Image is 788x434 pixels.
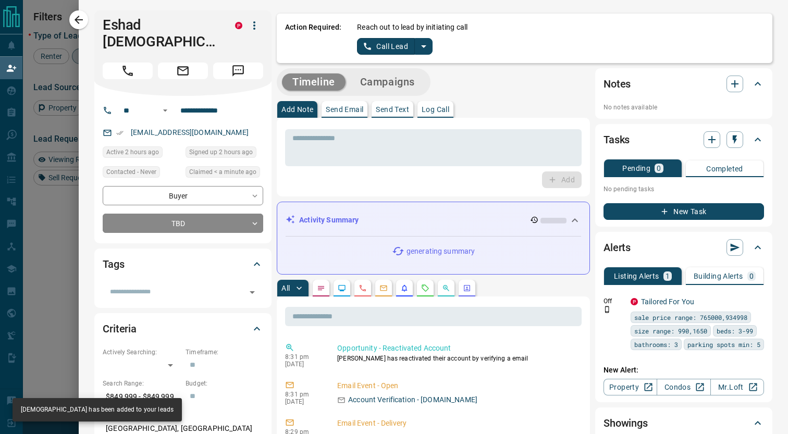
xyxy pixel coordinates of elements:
p: Search Range: [103,379,180,388]
span: Active 2 hours ago [106,147,159,157]
h2: Notes [604,76,631,92]
a: Mr.Loft [710,379,764,395]
div: split button [357,38,433,55]
div: Notes [604,71,764,96]
button: Campaigns [350,73,425,91]
p: New Alert: [604,365,764,376]
p: No notes available [604,103,764,112]
p: [DATE] [285,398,322,405]
p: Pending [622,165,650,172]
p: 1 [666,272,670,280]
p: Send Text [376,106,409,113]
p: $849,999 - $849,999 [103,388,180,405]
div: Alerts [604,235,764,260]
p: 8:31 pm [285,391,322,398]
div: property.ca [631,298,638,305]
h1: Eshad [DEMOGRAPHIC_DATA] [103,17,219,50]
span: parking spots min: 5 [687,339,760,350]
span: Signed up 2 hours ago [189,147,253,157]
p: Email Event - Open [337,380,577,391]
p: Email Event - Delivery [337,418,577,429]
p: Areas Searched: [103,411,263,420]
svg: Emails [379,284,388,292]
svg: Calls [359,284,367,292]
svg: Requests [421,284,429,292]
div: Tasks [604,127,764,152]
div: [DEMOGRAPHIC_DATA] has been added to your leads [21,401,174,418]
div: Activity Summary [286,210,581,230]
p: Off [604,296,624,306]
div: property.ca [235,22,242,29]
p: generating summary [407,246,475,257]
div: Tue Oct 14 2025 [186,166,263,181]
h2: Tasks [604,131,630,148]
button: Open [245,285,260,300]
svg: Email Verified [116,129,124,137]
div: Tue Oct 14 2025 [103,146,180,161]
h2: Showings [604,415,648,431]
a: Tailored For You [641,297,694,306]
span: beds: 3-99 [717,326,753,336]
p: Activity Summary [299,215,359,226]
span: bathrooms: 3 [634,339,678,350]
button: Call Lead [357,38,415,55]
p: Log Call [422,106,449,113]
svg: Lead Browsing Activity [338,284,346,292]
span: size range: 990,1650 [634,326,707,336]
p: Budget: [186,379,263,388]
p: Building Alerts [694,272,743,280]
div: Tags [103,252,263,277]
h2: Tags [103,256,124,272]
svg: Notes [317,284,325,292]
a: Condos [657,379,710,395]
span: Email [158,63,208,79]
h2: Criteria [103,320,137,337]
p: All [281,284,290,292]
p: Add Note [281,106,313,113]
span: Contacted - Never [106,167,156,177]
span: Call [103,63,153,79]
svg: Listing Alerts [400,284,409,292]
a: [EMAIL_ADDRESS][DOMAIN_NAME] [131,128,249,137]
p: Send Email [326,106,363,113]
div: TBD [103,214,263,233]
button: New Task [604,203,764,220]
div: Tue Oct 14 2025 [186,146,263,161]
button: Open [159,104,171,117]
div: Buyer [103,186,263,205]
p: 0 [749,272,754,280]
svg: Agent Actions [463,284,471,292]
p: No pending tasks [604,181,764,197]
svg: Push Notification Only [604,306,611,313]
button: Timeline [282,73,346,91]
span: Message [213,63,263,79]
p: [PERSON_NAME] has reactivated their account by verifying a email [337,354,577,363]
p: Listing Alerts [614,272,659,280]
p: Account Verification - [DOMAIN_NAME] [348,394,477,405]
svg: Opportunities [442,284,450,292]
p: [DATE] [285,361,322,368]
p: Actively Searching: [103,348,180,357]
p: Action Required: [285,22,341,55]
span: sale price range: 765000,934998 [634,312,747,323]
p: Reach out to lead by initiating call [357,22,467,33]
p: Timeframe: [186,348,263,357]
h2: Alerts [604,239,631,256]
p: Opportunity - Reactivated Account [337,343,577,354]
p: 8:31 pm [285,353,322,361]
p: 0 [657,165,661,172]
div: Criteria [103,316,263,341]
p: Completed [706,165,743,172]
a: Property [604,379,657,395]
span: Claimed < a minute ago [189,167,256,177]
